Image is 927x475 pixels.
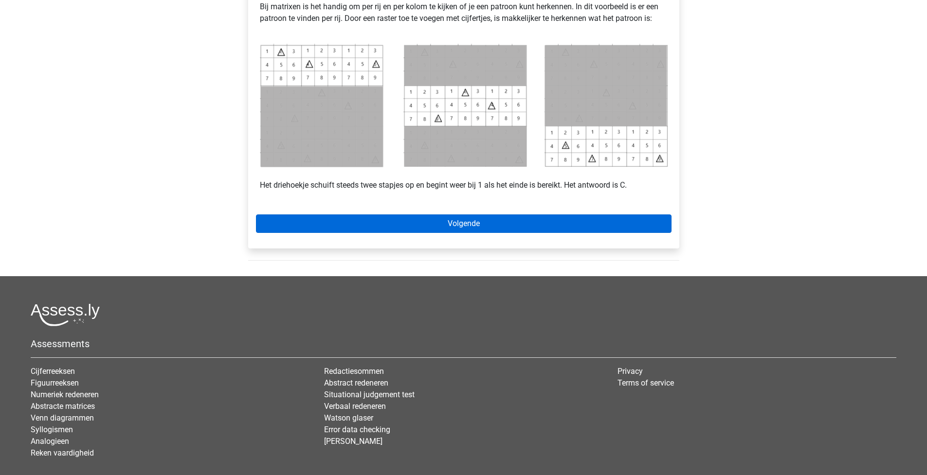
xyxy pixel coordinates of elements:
[31,367,75,376] a: Cijferreeksen
[324,367,384,376] a: Redactiesommen
[31,413,94,422] a: Venn diagrammen
[618,378,674,387] a: Terms of service
[31,338,896,350] h5: Assessments
[31,437,69,446] a: Analogieen
[31,378,79,387] a: Figuurreeksen
[324,402,386,411] a: Verbaal redeneren
[324,378,388,387] a: Abstract redeneren
[260,168,668,191] p: Het driehoekje schuift steeds twee stapjes op en begint weer bij 1 als het einde is bereikt. Het ...
[324,437,382,446] a: [PERSON_NAME]
[31,425,73,434] a: Syllogismen
[31,402,95,411] a: Abstracte matrices
[618,367,643,376] a: Privacy
[324,413,373,422] a: Watson glaser
[31,448,94,457] a: Reken vaardigheid
[31,390,99,399] a: Numeriek redeneren
[31,303,100,326] img: Assessly logo
[260,44,668,168] img: Voorbeeld2_1.png
[324,390,415,399] a: Situational judgement test
[324,425,390,434] a: Error data checking
[256,214,672,233] a: Volgende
